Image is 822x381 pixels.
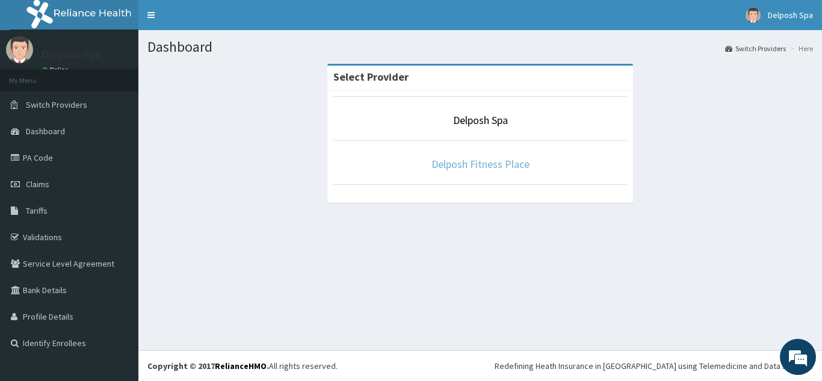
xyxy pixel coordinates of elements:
div: Redefining Heath Insurance in [GEOGRAPHIC_DATA] using Telemedicine and Data Science! [495,360,813,372]
footer: All rights reserved. [138,350,822,381]
a: Delposh Fitness Place [431,157,530,171]
a: RelianceHMO [215,361,267,371]
span: Dashboard [26,126,65,137]
span: Delposh Spa [768,10,813,20]
strong: Copyright © 2017 . [147,361,269,371]
strong: Select Provider [333,70,409,84]
span: Switch Providers [26,99,87,110]
img: User Image [746,8,761,23]
img: User Image [6,36,33,63]
li: Here [787,43,813,54]
p: Delposh Spa [42,49,100,60]
span: Tariffs [26,205,48,216]
h1: Dashboard [147,39,813,55]
span: Claims [26,179,49,190]
a: Switch Providers [725,43,786,54]
a: Delposh Spa [453,113,508,127]
a: Online [42,66,71,74]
